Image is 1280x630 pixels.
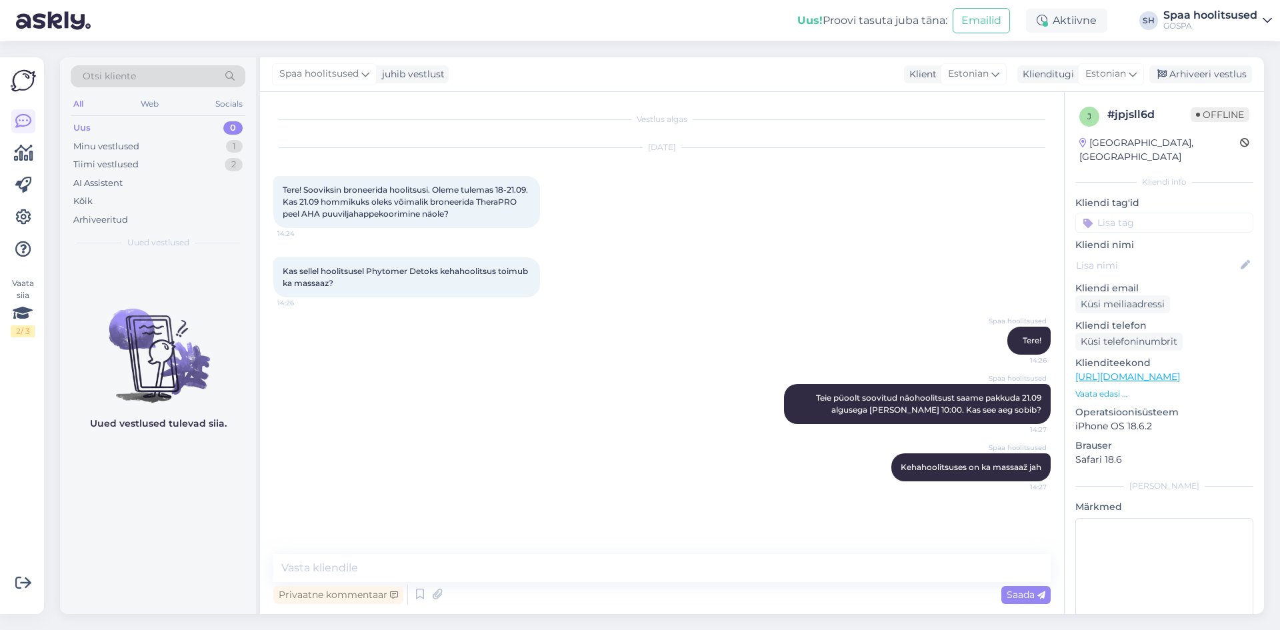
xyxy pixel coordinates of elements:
span: Offline [1191,107,1249,122]
div: Proovi tasuta juba täna: [797,13,947,29]
span: 14:24 [277,229,327,239]
div: 2 / 3 [11,325,35,337]
div: Socials [213,95,245,113]
p: Klienditeekond [1075,356,1253,370]
p: Kliendi email [1075,281,1253,295]
div: juhib vestlust [377,67,445,81]
span: 14:27 [997,425,1047,435]
span: 14:26 [997,355,1047,365]
p: Kliendi telefon [1075,319,1253,333]
p: Märkmed [1075,500,1253,514]
span: 14:26 [277,298,327,308]
img: No chats [60,285,256,405]
div: Web [138,95,161,113]
div: Klient [904,67,937,81]
b: Uus! [797,14,823,27]
div: Arhiveeri vestlus [1149,65,1252,83]
p: Brauser [1075,439,1253,453]
span: j [1087,111,1091,121]
input: Lisa nimi [1076,258,1238,273]
a: [URL][DOMAIN_NAME] [1075,371,1180,383]
span: 14:27 [997,482,1047,492]
div: [PERSON_NAME] [1075,480,1253,492]
div: SH [1139,11,1158,30]
div: 1 [226,140,243,153]
div: GOSPA [1163,21,1257,31]
div: Kliendi info [1075,176,1253,188]
span: Estonian [1085,67,1126,81]
span: Kas sellel hoolitsusel Phytomer Detoks kehahoolitsus toimub ka massaaz? [283,266,530,288]
div: [DATE] [273,141,1051,153]
p: Safari 18.6 [1075,453,1253,467]
div: AI Assistent [73,177,123,190]
input: Lisa tag [1075,213,1253,233]
div: Spaa hoolitsused [1163,10,1257,21]
div: Küsi meiliaadressi [1075,295,1170,313]
div: Uus [73,121,91,135]
div: Vestlus algas [273,113,1051,125]
div: Minu vestlused [73,140,139,153]
p: Operatsioonisüsteem [1075,405,1253,419]
div: Privaatne kommentaar [273,586,403,604]
div: [GEOGRAPHIC_DATA], [GEOGRAPHIC_DATA] [1079,136,1240,164]
div: 2 [225,158,243,171]
p: Kliendi nimi [1075,238,1253,252]
span: Uued vestlused [127,237,189,249]
div: Tiimi vestlused [73,158,139,171]
div: Arhiveeritud [73,213,128,227]
div: Aktiivne [1026,9,1107,33]
div: # jpjsll6d [1107,107,1191,123]
p: Uued vestlused tulevad siia. [90,417,227,431]
img: Askly Logo [11,68,36,93]
span: Spaa hoolitsused [989,373,1047,383]
div: Kõik [73,195,93,208]
p: Vaata edasi ... [1075,388,1253,400]
span: Spaa hoolitsused [279,67,359,81]
span: Kehahoolitsuses on ka massaaž jah [901,462,1041,472]
a: Spaa hoolitsusedGOSPA [1163,10,1272,31]
span: Spaa hoolitsused [989,443,1047,453]
p: Kliendi tag'id [1075,196,1253,210]
span: Teie püoolt soovitud näohoolitsust saame pakkuda 21.09 algusega [PERSON_NAME] 10:00. Kas see aeg ... [816,393,1043,415]
span: Tere! [1023,335,1041,345]
span: Estonian [948,67,989,81]
div: 0 [223,121,243,135]
div: Klienditugi [1017,67,1074,81]
span: Spaa hoolitsused [989,316,1047,326]
button: Emailid [953,8,1010,33]
div: All [71,95,86,113]
p: iPhone OS 18.6.2 [1075,419,1253,433]
span: Otsi kliente [83,69,136,83]
span: Tere! Sooviksin broneerida hoolitsusi. Oleme tulemas 18-21.09. Kas 21.09 hommikuks oleks võimalik... [283,185,532,219]
div: Vaata siia [11,277,35,337]
span: Saada [1007,589,1045,601]
div: Küsi telefoninumbrit [1075,333,1183,351]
